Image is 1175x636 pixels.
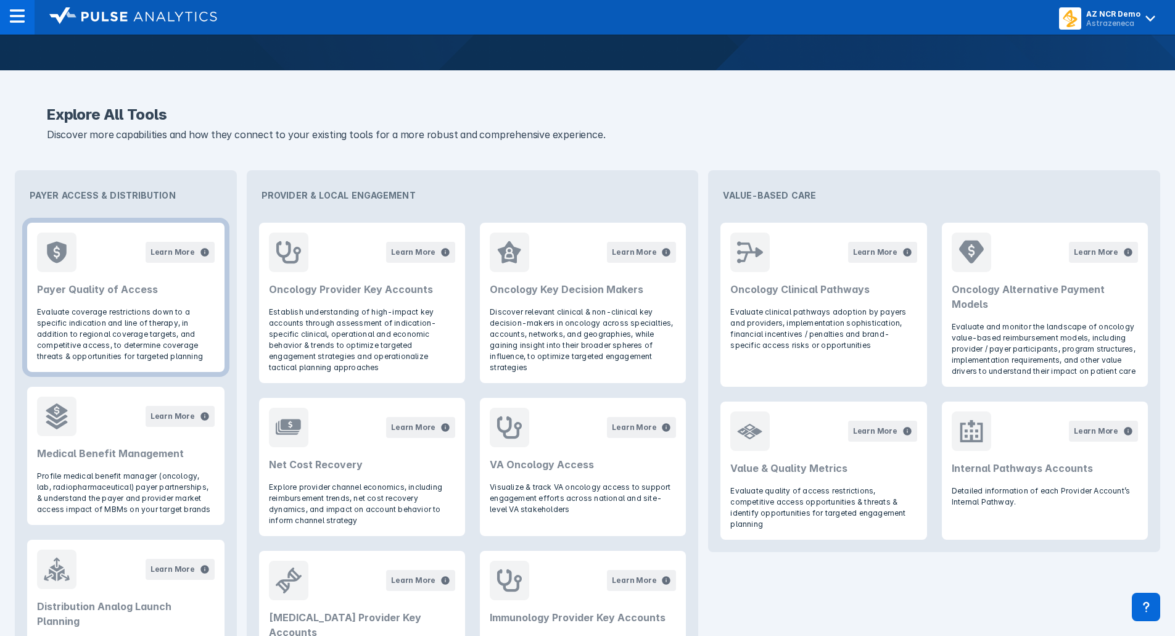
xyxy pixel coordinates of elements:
p: Discover relevant clinical & non-clinical key decision-makers in oncology across specialties, acc... [490,307,676,373]
button: Learn More [386,417,455,438]
p: Evaluate clinical pathways adoption by payers and providers, implementation sophistication, finan... [730,307,917,351]
p: Establish understanding of high-impact key accounts through assessment of indication-specific cli... [269,307,455,373]
h2: Explore All Tools [47,107,1128,122]
div: Learn More [1074,426,1118,437]
h2: VA Oncology Access [490,457,676,472]
h2: Distribution Analog Launch Planning [37,599,215,629]
h2: Payer Quality of Access [37,282,215,297]
p: Visualize & track VA oncology access to support engagement efforts across national and site-level... [490,482,676,515]
div: Payer Access & Distribution [20,175,232,215]
p: Evaluate and monitor the landscape of oncology value-based reimbursement models, including provid... [952,321,1138,377]
div: Astrazeneca [1086,19,1140,28]
div: Learn More [391,247,435,258]
div: Learn More [612,247,656,258]
h2: Medical Benefit Management [37,446,215,461]
div: Learn More [612,575,656,586]
div: Provider & Local Engagement [252,175,694,215]
h2: Oncology Key Decision Makers [490,282,676,297]
h2: Value & Quality Metrics [730,461,917,476]
div: Learn More [150,564,195,575]
div: Learn More [391,575,435,586]
p: Evaluate quality of access restrictions, competitive access opportunities & threats & identify op... [730,485,917,530]
img: menu--horizontal.svg [10,9,25,23]
div: Learn More [1074,247,1118,258]
p: Profile medical benefit manager (oncology, lab, radiopharmaceutical) payer partnerships, & unders... [37,471,215,515]
a: logo [35,7,217,27]
button: Learn More [607,417,676,438]
div: Learn More [853,247,897,258]
h2: Oncology Provider Key Accounts [269,282,455,297]
h2: Oncology Clinical Pathways [730,282,917,297]
h2: Net Cost Recovery [269,457,455,472]
div: Learn More [391,422,435,433]
div: Learn More [150,247,195,258]
h2: Internal Pathways Accounts [952,461,1138,476]
button: Learn More [1069,242,1138,263]
button: Learn More [146,559,215,580]
button: Learn More [607,242,676,263]
button: Learn More [1069,421,1138,442]
div: AZ NCR Demo [1086,9,1140,19]
button: Learn More [386,242,455,263]
div: Value-Based Care [713,175,1155,215]
button: Learn More [848,421,917,442]
p: Discover more capabilities and how they connect to your existing tools for a more robust and comp... [47,127,1128,143]
div: Learn More [612,422,656,433]
div: Contact Support [1132,593,1160,621]
button: Learn More [386,570,455,591]
div: Learn More [853,426,897,437]
img: menu button [1062,10,1079,27]
h2: Oncology Alternative Payment Models [952,282,1138,312]
h2: Immunology Provider Key Accounts [490,610,676,625]
button: Learn More [146,406,215,427]
button: Learn More [848,242,917,263]
p: Evaluate coverage restrictions down to a specific indication and line of therapy, in addition to ... [37,307,215,362]
div: Learn More [150,411,195,422]
img: logo [49,7,217,25]
button: Learn More [146,242,215,263]
button: Learn More [607,570,676,591]
p: Explore provider channel economics, including reimbursement trends, net cost recovery dynamics, a... [269,482,455,526]
p: Detailed information of each Provider Account’s Internal Pathway. [952,485,1138,508]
